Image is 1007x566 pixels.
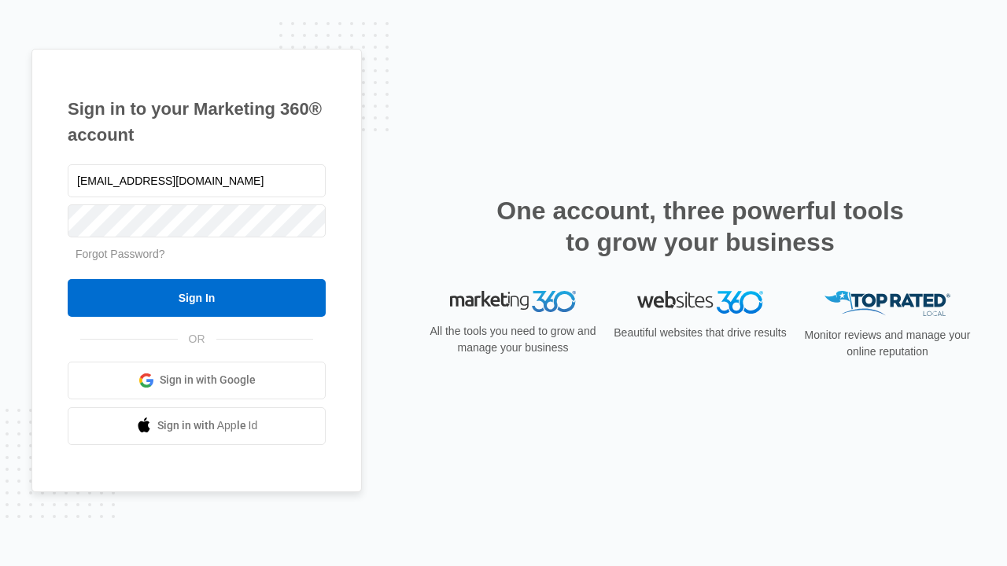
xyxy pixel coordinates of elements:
[799,327,976,360] p: Monitor reviews and manage your online reputation
[612,325,788,341] p: Beautiful websites that drive results
[178,331,216,347] span: OR
[450,291,576,313] img: Marketing 360
[824,291,950,317] img: Top Rated Local
[68,164,326,197] input: Email
[68,279,326,317] input: Sign In
[157,417,258,434] span: Sign in with Apple Id
[76,248,165,260] a: Forgot Password?
[425,323,601,356] p: All the tools you need to grow and manage your business
[68,96,326,148] h1: Sign in to your Marketing 360® account
[68,407,326,445] a: Sign in with Apple Id
[492,195,909,258] h2: One account, three powerful tools to grow your business
[637,291,763,314] img: Websites 360
[160,372,256,388] span: Sign in with Google
[68,362,326,399] a: Sign in with Google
